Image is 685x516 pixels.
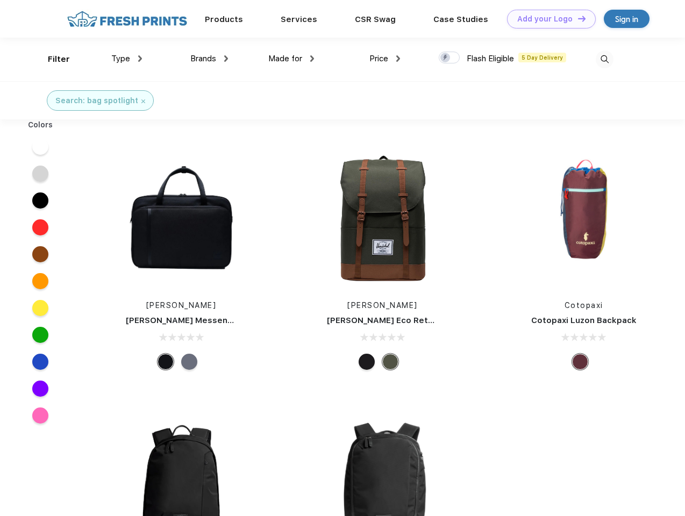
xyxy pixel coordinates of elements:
a: Sign in [604,10,650,28]
span: Price [369,54,388,63]
div: Black [359,354,375,370]
div: Filter [48,53,70,66]
img: func=resize&h=266 [512,146,655,289]
div: Black [158,354,174,370]
img: fo%20logo%202.webp [64,10,190,28]
div: Add your Logo [517,15,573,24]
img: dropdown.png [396,55,400,62]
span: 5 Day Delivery [518,53,566,62]
img: dropdown.png [138,55,142,62]
img: dropdown.png [310,55,314,62]
div: Search: bag spotlight [55,95,138,106]
img: filter_cancel.svg [141,99,145,103]
span: Type [111,54,130,63]
div: Raven Crosshatch [181,354,197,370]
a: Products [205,15,243,24]
span: Brands [190,54,216,63]
a: [PERSON_NAME] Eco Retreat 15" Computer Backpack [327,316,547,325]
a: [PERSON_NAME] [146,301,217,310]
img: desktop_search.svg [596,51,613,68]
span: Flash Eligible [467,54,514,63]
div: Colors [20,119,61,131]
img: dropdown.png [224,55,228,62]
a: Cotopaxi Luzon Backpack [531,316,637,325]
div: Forest [382,354,398,370]
span: Made for [268,54,302,63]
div: Surprise [572,354,588,370]
img: DT [578,16,586,21]
img: func=resize&h=266 [110,146,253,289]
a: Cotopaxi [565,301,603,310]
img: func=resize&h=266 [311,146,454,289]
div: Sign in [615,13,638,25]
a: [PERSON_NAME] [347,301,418,310]
a: [PERSON_NAME] Messenger [126,316,242,325]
